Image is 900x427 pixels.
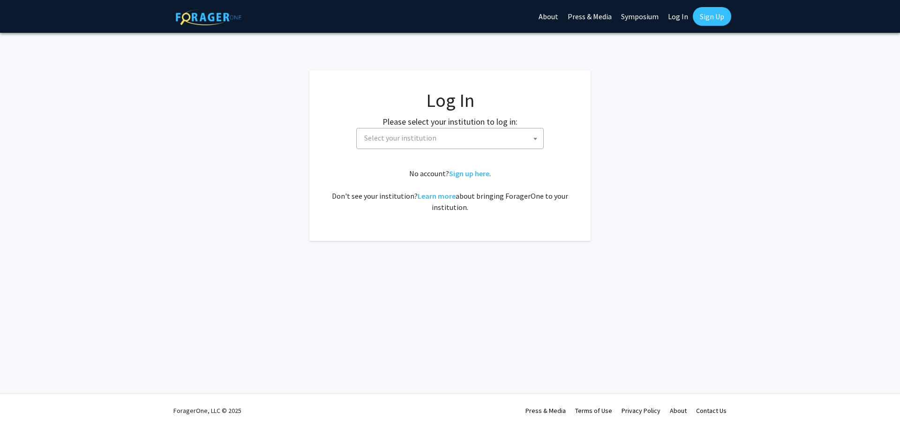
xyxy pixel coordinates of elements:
a: Terms of Use [575,406,612,415]
a: Learn more about bringing ForagerOne to your institution [418,191,456,201]
a: About [670,406,687,415]
a: Sign Up [693,7,731,26]
iframe: Chat [7,385,40,420]
a: Contact Us [696,406,727,415]
span: Select your institution [364,133,436,142]
h1: Log In [328,89,572,112]
span: Select your institution [360,128,543,148]
div: ForagerOne, LLC © 2025 [173,394,241,427]
a: Sign up here [449,169,489,178]
span: Select your institution [356,128,544,149]
a: Privacy Policy [622,406,660,415]
div: No account? . Don't see your institution? about bringing ForagerOne to your institution. [328,168,572,213]
a: Press & Media [525,406,566,415]
img: ForagerOne Logo [176,9,241,25]
label: Please select your institution to log in: [382,115,517,128]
